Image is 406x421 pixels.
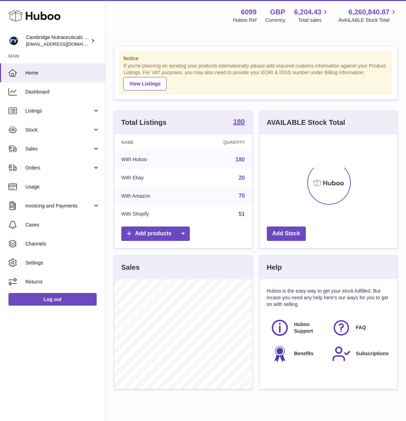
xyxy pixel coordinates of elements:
td: With Huboo [114,151,189,169]
a: Add products [121,227,190,241]
span: Settings [25,260,100,266]
span: Usage [25,184,100,190]
a: 51 [239,211,245,217]
h3: Help [267,263,282,272]
span: AVAILABLE Stock Total [338,17,398,24]
span: Stock [25,127,92,133]
span: Home [25,70,100,76]
span: FAQ [356,324,366,331]
a: 180 [233,118,245,127]
a: Log out [8,293,97,306]
div: Huboo Ref [233,17,257,24]
div: Currency [265,17,285,24]
span: Dashboard [25,89,100,95]
span: Benefits [294,350,314,357]
a: View Listings [123,77,167,90]
span: Subscriptions [356,350,388,357]
span: Channels [25,241,100,247]
span: Invoicing and Payments [25,203,92,209]
th: Name [114,134,189,151]
td: With Amazon [114,187,189,205]
span: Total sales [298,17,329,24]
span: Listings [25,108,92,114]
h3: AVAILABLE Stock Total [267,118,345,127]
p: Huboo is the easy way to get your stock fulfilled. But incase you need any help here's our ways f... [267,288,391,308]
a: Add Stock [267,227,306,241]
a: 70 [239,193,245,199]
td: With Shopify [114,205,189,223]
a: 180 [236,157,245,162]
span: 6,260,840.87 [348,7,389,17]
a: 6,260,840.87 AVAILABLE Stock Total [338,7,398,24]
a: Benefits [270,344,325,363]
a: Huboo Support [270,318,325,337]
strong: 180 [233,118,245,125]
span: Huboo Support [294,321,324,334]
span: Orders [25,165,92,171]
h3: Total Listings [121,118,167,127]
th: Quantity [189,134,252,151]
strong: Notice [123,55,388,62]
a: FAQ [332,318,387,337]
span: Sales [25,146,92,152]
span: [EMAIL_ADDRESS][DOMAIN_NAME] [26,41,103,47]
img: huboo@camnutra.com [8,36,19,46]
strong: 6099 [241,7,257,17]
div: If you're planning on sending your products internationally please add required customs informati... [123,63,388,90]
h3: Sales [121,263,140,272]
a: 6,204.43 Total sales [294,7,330,24]
span: Returns [25,279,100,285]
span: Cases [25,222,100,228]
a: 20 [239,175,245,181]
strong: GBP [270,7,285,17]
span: 6,204.43 [294,7,322,17]
td: With Ebay [114,169,189,187]
div: Cambridge Nutraceuticals Ltd [26,34,89,47]
a: Subscriptions [332,344,387,363]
